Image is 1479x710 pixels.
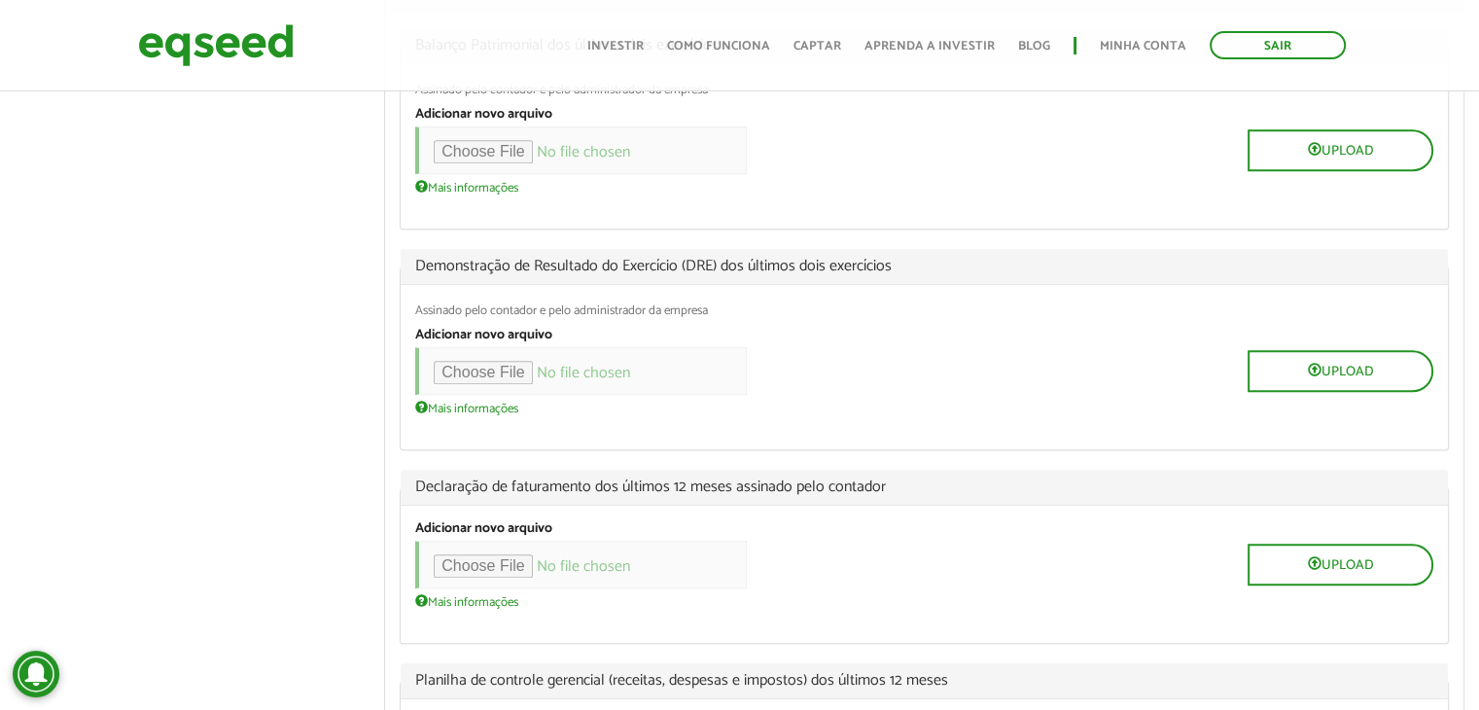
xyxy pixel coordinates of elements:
span: Planilha de controle gerencial (receitas, despesas e impostos) dos últimos 12 meses [415,673,1433,689]
span: Demonstração de Resultado do Exercício (DRE) dos últimos dois exercícios [415,259,1433,274]
div: Assinado pelo contador e pelo administrador da empresa [415,304,1433,317]
label: Adicionar novo arquivo [415,522,552,536]
label: Adicionar novo arquivo [415,329,552,342]
a: Mais informações [415,593,518,609]
a: Investir [587,40,644,53]
span: Declaração de faturamento dos últimos 12 meses assinado pelo contador [415,479,1433,495]
button: Upload [1248,350,1433,392]
a: Captar [793,40,841,53]
a: Minha conta [1100,40,1186,53]
a: Mais informações [415,400,518,415]
a: Sair [1210,31,1346,59]
a: Como funciona [667,40,770,53]
a: Mais informações [415,179,518,195]
a: Blog [1018,40,1050,53]
a: Aprenda a investir [864,40,995,53]
div: Assinado pelo contador e pelo administrador da empresa [415,84,1433,96]
button: Upload [1248,544,1433,586]
img: EqSeed [138,19,294,71]
label: Adicionar novo arquivo [415,108,552,122]
button: Upload [1248,129,1433,171]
